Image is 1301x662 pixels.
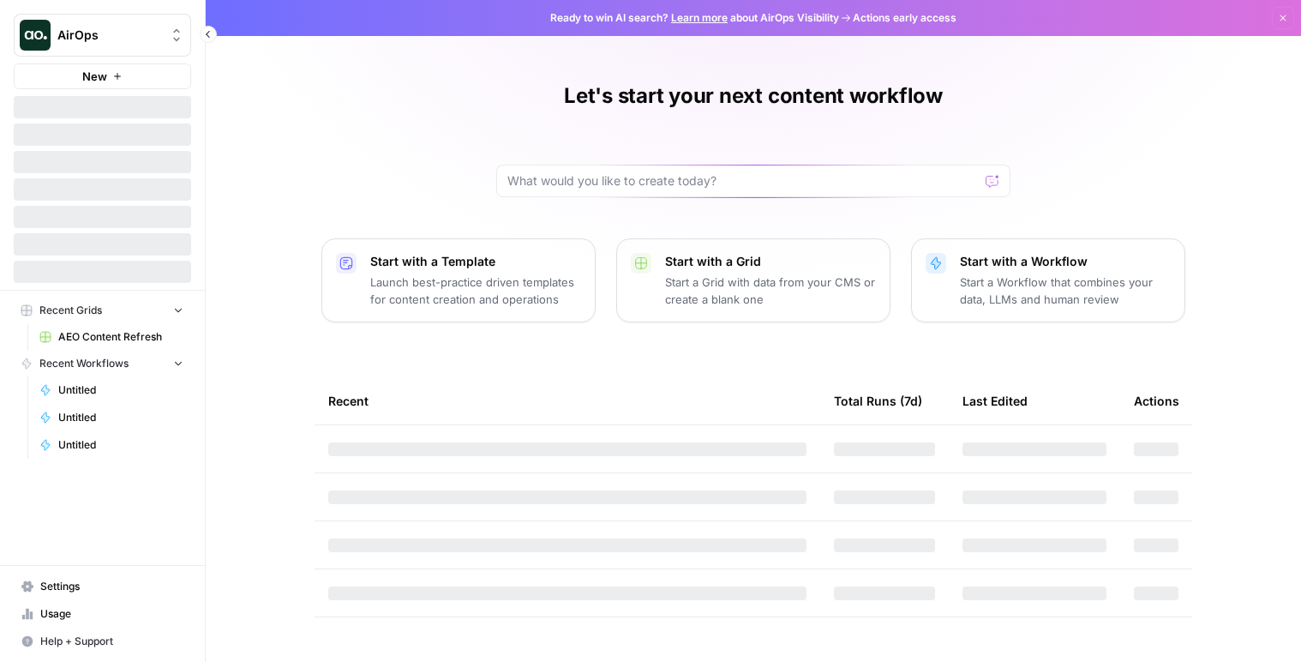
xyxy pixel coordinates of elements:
[32,376,191,404] a: Untitled
[57,27,161,44] span: AirOps
[14,600,191,628] a: Usage
[328,377,806,424] div: Recent
[370,274,581,308] p: Launch best-practice driven templates for content creation and operations
[32,323,191,351] a: AEO Content Refresh
[20,20,51,51] img: AirOps Logo
[14,14,191,57] button: Workspace: AirOps
[665,253,876,270] p: Start with a Grid
[14,628,191,655] button: Help + Support
[616,238,890,322] button: Start with a GridStart a Grid with data from your CMS or create a blank one
[321,238,596,322] button: Start with a TemplateLaunch best-practice driven templates for content creation and operations
[40,634,183,649] span: Help + Support
[853,10,956,26] span: Actions early access
[911,238,1185,322] button: Start with a WorkflowStart a Workflow that combines your data, LLMs and human review
[39,303,102,318] span: Recent Grids
[40,579,183,594] span: Settings
[58,329,183,345] span: AEO Content Refresh
[671,11,728,24] a: Learn more
[58,437,183,453] span: Untitled
[82,68,107,85] span: New
[32,404,191,431] a: Untitled
[32,431,191,459] a: Untitled
[58,410,183,425] span: Untitled
[665,274,876,308] p: Start a Grid with data from your CMS or create a blank one
[962,377,1028,424] div: Last Edited
[14,351,191,376] button: Recent Workflows
[39,356,129,371] span: Recent Workflows
[550,10,839,26] span: Ready to win AI search? about AirOps Visibility
[14,63,191,89] button: New
[58,382,183,398] span: Untitled
[40,606,183,622] span: Usage
[14,573,191,600] a: Settings
[564,82,943,110] h1: Let's start your next content workflow
[960,253,1171,270] p: Start with a Workflow
[14,298,191,323] button: Recent Grids
[507,172,979,190] input: What would you like to create today?
[834,377,922,424] div: Total Runs (7d)
[370,253,581,270] p: Start with a Template
[1134,377,1179,424] div: Actions
[960,274,1171,308] p: Start a Workflow that combines your data, LLMs and human review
